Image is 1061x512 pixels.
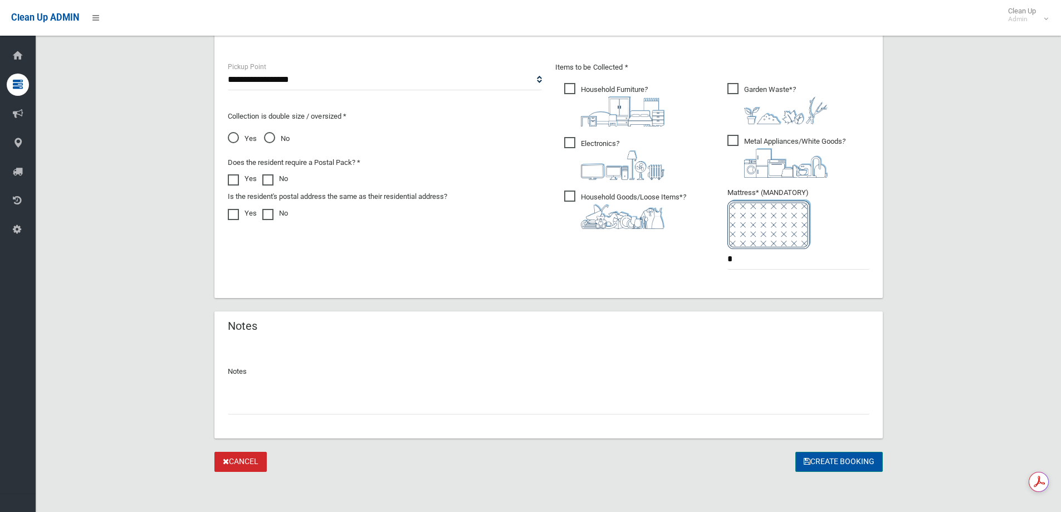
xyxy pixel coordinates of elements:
[262,207,288,220] label: No
[214,315,271,337] header: Notes
[581,96,664,126] img: aa9efdbe659d29b613fca23ba79d85cb.png
[228,156,360,169] label: Does the resident require a Postal Pack? *
[727,135,845,178] span: Metal Appliances/White Goods
[581,139,664,180] i: ?
[228,172,257,186] label: Yes
[564,191,686,229] span: Household Goods/Loose Items*
[264,132,290,145] span: No
[744,148,828,178] img: 36c1b0289cb1767239cdd3de9e694f19.png
[795,452,883,472] button: Create Booking
[744,85,828,124] i: ?
[727,188,869,249] span: Mattress* (MANDATORY)
[11,12,79,23] span: Clean Up ADMIN
[1003,7,1047,23] span: Clean Up
[727,199,811,249] img: e7408bece873d2c1783593a074e5cb2f.png
[262,172,288,186] label: No
[228,110,542,123] p: Collection is double size / oversized *
[228,365,869,378] p: Notes
[564,137,664,180] span: Electronics
[744,137,845,178] i: ?
[214,452,267,472] a: Cancel
[744,96,828,124] img: 4fd8a5c772b2c999c83690221e5242e0.png
[581,193,686,229] i: ?
[581,150,664,180] img: 394712a680b73dbc3d2a6a3a7ffe5a07.png
[228,190,447,203] label: Is the resident's postal address the same as their residential address?
[727,83,828,124] span: Garden Waste*
[228,207,257,220] label: Yes
[581,85,664,126] i: ?
[564,83,664,126] span: Household Furniture
[581,204,664,229] img: b13cc3517677393f34c0a387616ef184.png
[555,61,869,74] p: Items to be Collected *
[1008,15,1036,23] small: Admin
[228,132,257,145] span: Yes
